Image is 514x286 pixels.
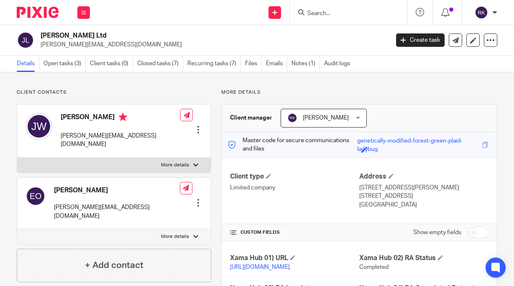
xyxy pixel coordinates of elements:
[17,7,59,18] img: Pixie
[90,56,133,72] a: Client tasks (0)
[359,172,488,181] h4: Address
[17,89,211,96] p: Client contacts
[230,184,359,192] p: Limited company
[230,114,272,122] h3: Client manager
[245,56,262,72] a: Files
[230,229,359,236] h4: CUSTOM FIELDS
[475,6,488,19] img: svg%3E
[396,33,445,47] a: Create task
[119,113,127,121] i: Primary
[287,113,297,123] img: svg%3E
[230,172,359,181] h4: Client type
[161,162,189,169] p: More details
[26,113,52,140] img: svg%3E
[17,56,39,72] a: Details
[54,203,180,220] p: [PERSON_NAME][EMAIL_ADDRESS][DOMAIN_NAME]
[137,56,183,72] a: Closed tasks (7)
[161,233,189,240] p: More details
[43,56,86,72] a: Open tasks (3)
[359,254,488,263] h4: Xama Hub 02) RA Status
[324,56,354,72] a: Audit logs
[230,254,359,263] h4: Xama Hub 01) URL
[230,264,290,270] a: [URL][DOMAIN_NAME]
[359,264,389,270] span: Completed
[17,31,34,49] img: svg%3E
[85,259,143,272] h4: + Add contact
[359,192,488,200] p: [STREET_ADDRESS]
[359,201,488,209] p: [GEOGRAPHIC_DATA]
[292,56,320,72] a: Notes (1)
[26,186,46,206] img: svg%3E
[303,115,349,121] span: [PERSON_NAME]
[187,56,241,72] a: Recurring tasks (7)
[41,31,315,40] h2: [PERSON_NAME] Ltd
[54,186,180,195] h4: [PERSON_NAME]
[413,228,461,237] label: Show empty fields
[357,137,480,146] div: genetically-modified-forest-green-plaid-ladybug
[307,10,382,18] input: Search
[266,56,287,72] a: Emails
[359,184,488,192] p: [STREET_ADDRESS][PERSON_NAME]
[61,132,180,149] p: [PERSON_NAME][EMAIL_ADDRESS][DOMAIN_NAME]
[41,41,384,49] p: [PERSON_NAME][EMAIL_ADDRESS][DOMAIN_NAME]
[221,89,497,96] p: More details
[61,113,180,123] h4: [PERSON_NAME]
[228,136,357,153] p: Master code for secure communications and files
